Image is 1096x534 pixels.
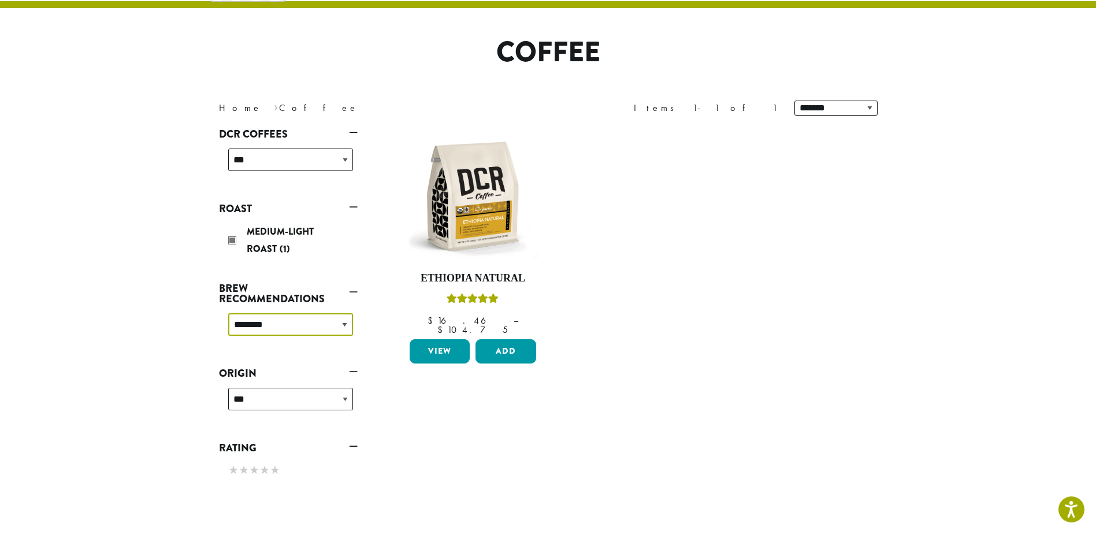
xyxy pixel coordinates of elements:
[274,97,278,115] span: ›
[219,438,358,458] a: Rating
[219,279,358,309] a: Brew Recommendations
[280,242,290,255] span: (1)
[475,339,536,364] button: Add
[219,101,531,115] nav: Breadcrumb
[437,324,447,336] span: $
[514,314,518,327] span: –
[210,36,886,69] h1: Coffee
[406,130,539,263] img: DCR-12oz-FTO-Ethiopia-Natural-Stock-scaled.png
[437,324,508,336] bdi: 104.75
[407,130,540,335] a: Ethiopia NaturalRated 5.00 out of 5
[634,101,777,115] div: Items 1-1 of 1
[219,199,358,218] a: Roast
[447,292,499,309] div: Rated 5.00 out of 5
[219,218,358,265] div: Roast
[428,314,437,327] span: $
[219,124,358,144] a: DCR Coffees
[249,462,259,479] span: ★
[219,144,358,185] div: DCR Coffees
[428,314,503,327] bdi: 16.46
[259,462,270,479] span: ★
[247,225,314,255] span: Medium-Light Roast
[219,364,358,383] a: Origin
[270,462,280,479] span: ★
[219,309,358,350] div: Brew Recommendations
[410,339,470,364] a: View
[219,102,262,114] a: Home
[239,462,249,479] span: ★
[219,458,358,484] div: Rating
[228,462,239,479] span: ★
[219,383,358,424] div: Origin
[407,272,540,285] h4: Ethiopia Natural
